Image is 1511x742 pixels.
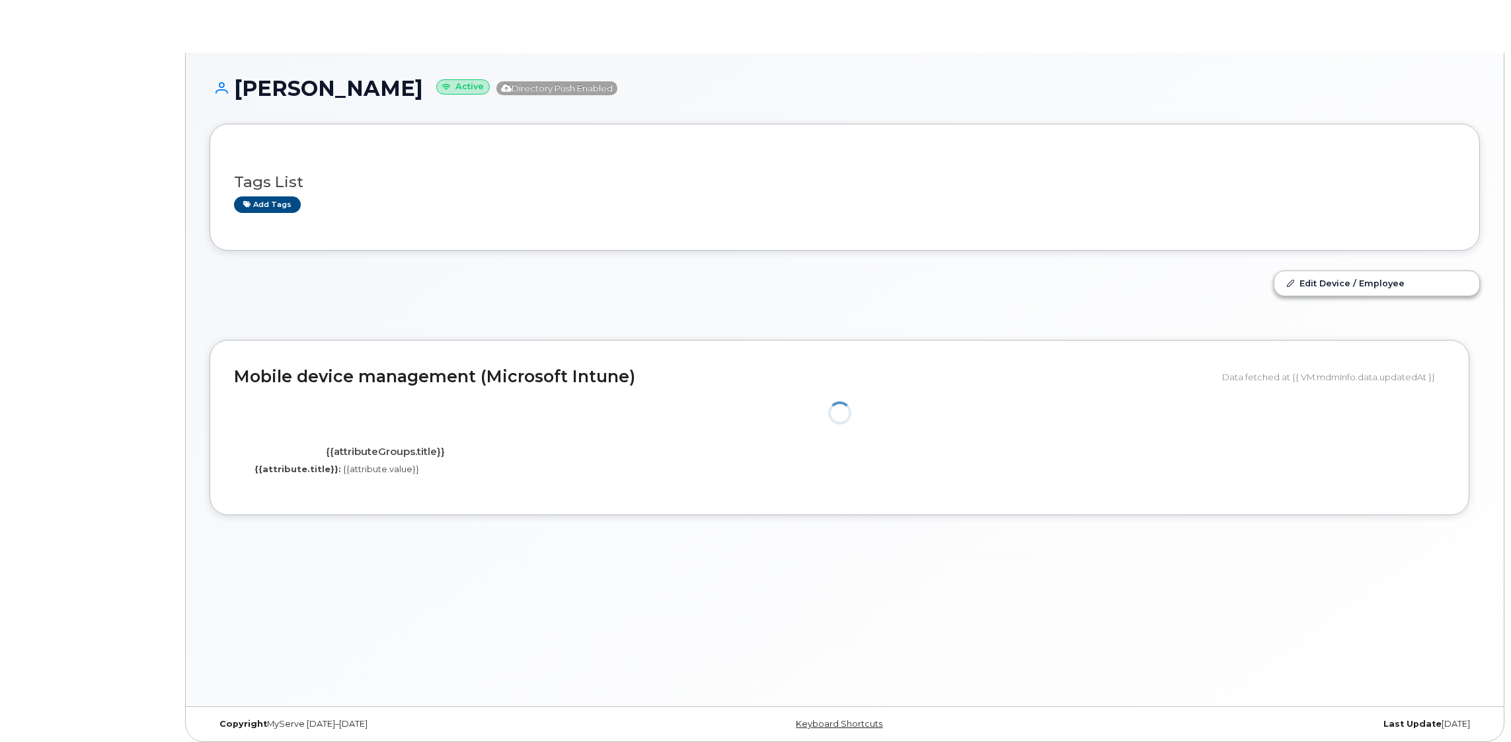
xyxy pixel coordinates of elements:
[210,77,1480,100] h1: [PERSON_NAME]
[254,463,341,475] label: {{attribute.title}}:
[496,81,617,95] span: Directory Push Enabled
[244,446,527,458] h4: {{attributeGroups.title}}
[210,719,633,729] div: MyServe [DATE]–[DATE]
[436,79,490,95] small: Active
[219,719,267,729] strong: Copyright
[234,196,301,213] a: Add tags
[1056,719,1480,729] div: [DATE]
[796,719,882,729] a: Keyboard Shortcuts
[1222,364,1445,390] div: Data fetched at {{ VM.mdmInfo.data.updatedAt }}
[1383,719,1442,729] strong: Last Update
[343,464,419,474] span: {{attribute.value}}
[1274,271,1479,295] a: Edit Device / Employee
[234,368,1212,386] h2: Mobile device management (Microsoft Intune)
[234,174,1455,190] h3: Tags List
